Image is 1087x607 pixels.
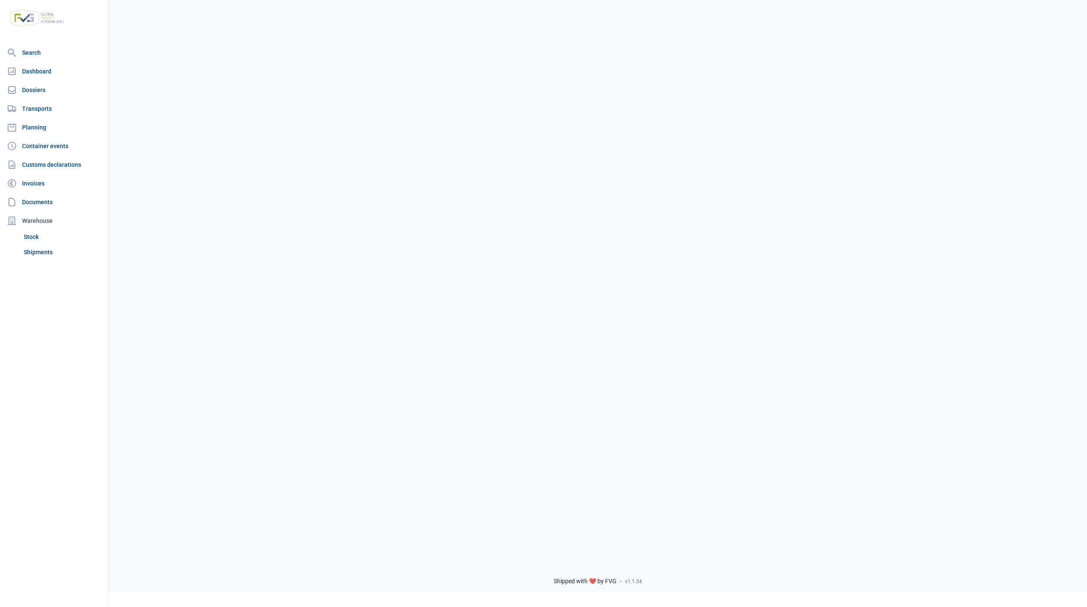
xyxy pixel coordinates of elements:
a: Container events [3,138,105,155]
span: Shipped with ❤️ by FVG [554,578,617,585]
img: FVG - Global freight forwarding [7,6,67,30]
a: Shipments [20,244,105,260]
a: Stock [20,229,105,244]
span: - [620,578,622,585]
a: Transports [3,100,105,117]
span: v1.1.34 [625,578,642,585]
a: Documents [3,194,105,211]
div: Warehouse [3,212,105,229]
a: Invoices [3,175,105,192]
a: Search [3,44,105,61]
a: Dossiers [3,81,105,98]
a: Dashboard [3,63,105,80]
a: Customs declarations [3,156,105,173]
a: Planning [3,119,105,136]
